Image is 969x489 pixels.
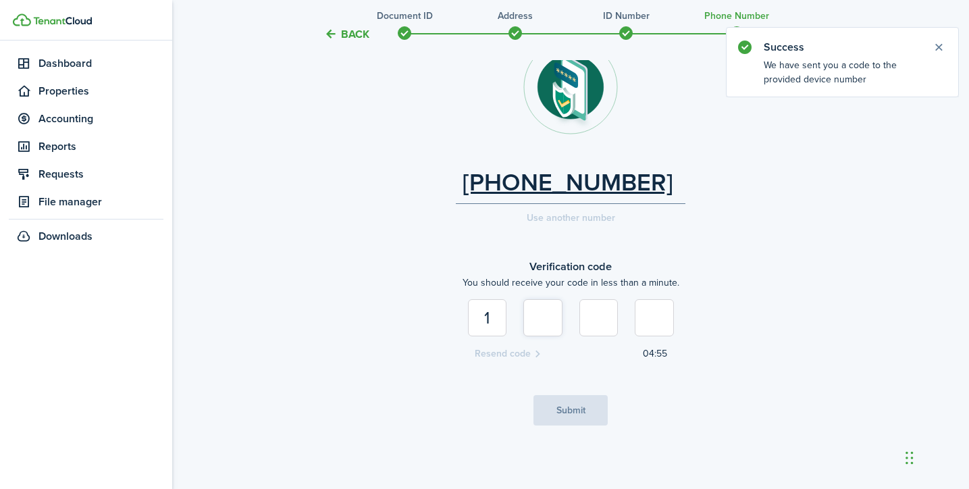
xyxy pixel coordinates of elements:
a: Properties [9,79,163,103]
a: Requests [9,162,163,186]
div: 04:55 [643,346,667,362]
iframe: Chat Widget [901,424,969,489]
a: Accounting [9,107,163,131]
span: Dashboard [38,55,163,72]
stepper-dot-title: Document ID [377,9,433,23]
stepper-dot-title: Phone Number [704,9,769,23]
span: Properties [38,83,163,99]
notify-body: We have sent you a code to the provided device number [727,58,958,97]
img: TenantCloud [13,14,31,26]
span: Reports [38,138,163,155]
notify-title: Success [764,39,919,55]
img: TenantCloud [33,17,92,25]
span: Downloads [38,228,93,244]
a: Dashboard [9,51,163,76]
stepper-dot-title: Address [498,9,533,23]
a: Reports [9,134,163,159]
span: Accounting [38,111,163,127]
stepper-dot-title: ID Number [603,9,650,23]
button: Back [324,27,369,41]
span: Requests [38,166,163,182]
a: File manager [9,190,163,214]
div: Drag [906,438,914,478]
h3: Verification code [456,259,685,276]
button: Close notify [929,38,948,57]
a: [PHONE_NUMBER] [463,168,673,197]
p: You should receive your code in less than a minute. [456,276,685,290]
img: Phone nexmo step [523,40,618,134]
span: File manager [38,194,163,210]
